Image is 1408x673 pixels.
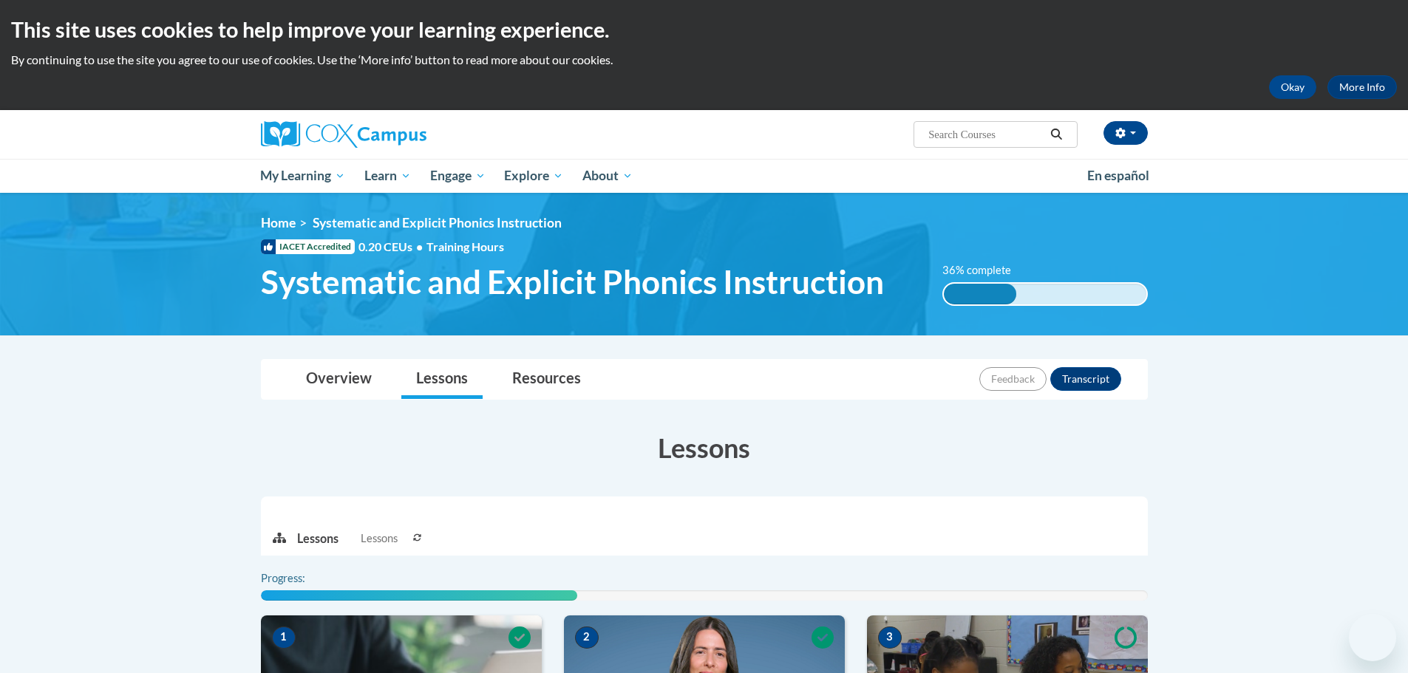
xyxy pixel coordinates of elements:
a: Explore [494,159,573,193]
a: Resources [497,360,596,399]
button: Okay [1269,75,1316,99]
iframe: Button to launch messaging window [1349,614,1396,661]
span: En español [1087,168,1149,183]
p: Lessons [297,530,339,547]
a: More Info [1327,75,1397,99]
label: 36% complete [942,262,1027,279]
span: • [416,239,423,253]
a: En español [1078,160,1159,191]
span: About [582,167,633,185]
span: Learn [364,167,411,185]
div: 36% complete [944,284,1016,304]
a: My Learning [251,159,356,193]
span: Engage [430,167,486,185]
span: 1 [272,626,296,649]
a: Engage [421,159,495,193]
a: Cox Campus [261,121,542,148]
img: Cox Campus [261,121,426,148]
input: Search Courses [927,126,1045,143]
span: Lessons [361,530,398,547]
span: Systematic and Explicit Phonics Instruction [261,262,884,301]
button: Account Settings [1103,121,1148,145]
span: IACET Accredited [261,239,355,254]
p: By continuing to use the site you agree to our use of cookies. Use the ‘More info’ button to read... [11,52,1397,68]
a: Learn [355,159,421,193]
h3: Lessons [261,429,1148,466]
span: 3 [878,626,902,649]
h2: This site uses cookies to help improve your learning experience. [11,15,1397,44]
span: My Learning [260,167,345,185]
a: About [573,159,642,193]
span: Training Hours [426,239,504,253]
label: Progress: [261,570,346,587]
button: Search [1045,126,1067,143]
span: Systematic and Explicit Phonics Instruction [313,215,562,230]
span: 2 [575,626,599,649]
a: Lessons [401,360,483,399]
button: Transcript [1050,367,1121,391]
button: Feedback [979,367,1047,391]
span: 0.20 CEUs [358,239,426,255]
a: Overview [291,360,387,399]
a: Home [261,215,296,230]
span: Explore [504,167,563,185]
div: Main menu [239,159,1170,193]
